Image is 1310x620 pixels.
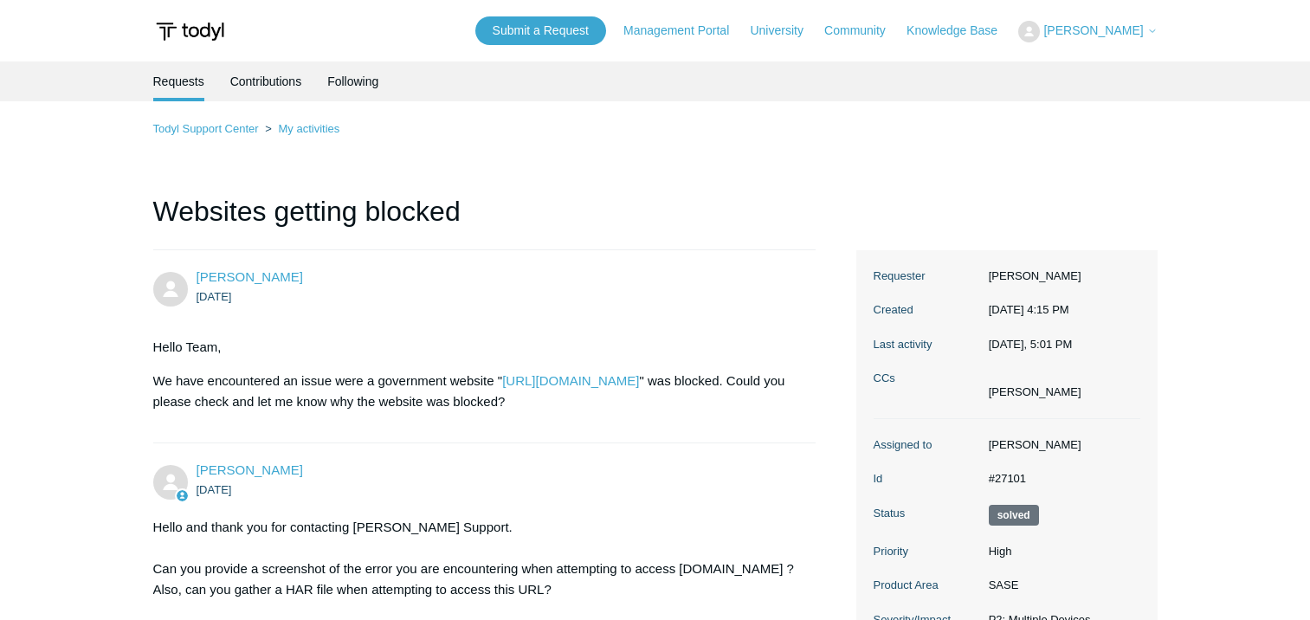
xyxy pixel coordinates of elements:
button: [PERSON_NAME] [1018,21,1157,42]
a: [PERSON_NAME] [197,462,303,477]
a: Management Portal [623,22,746,40]
a: University [750,22,820,40]
dd: High [980,543,1140,560]
dt: Priority [874,543,980,560]
li: My activities [261,122,339,135]
dt: Last activity [874,336,980,353]
dd: SASE [980,577,1140,594]
dd: [PERSON_NAME] [980,436,1140,454]
dt: Created [874,301,980,319]
time: 08/06/2025, 16:23 [197,483,232,496]
li: Requests [153,61,204,101]
dt: CCs [874,370,980,387]
dt: Status [874,505,980,522]
h1: Websites getting blocked [153,191,816,250]
p: We have encountered an issue were a government website " " was blocked. Could you please check an... [153,371,799,412]
span: [PERSON_NAME] [1043,23,1143,37]
time: 08/06/2025, 16:15 [197,290,232,303]
a: Contributions [230,61,302,101]
a: Submit a Request [475,16,606,45]
a: Following [327,61,378,101]
dt: Assigned to [874,436,980,454]
li: Todyl Support Center [153,122,262,135]
dt: Product Area [874,577,980,594]
time: 08/06/2025, 16:15 [989,303,1069,316]
span: This request has been solved [989,505,1039,526]
img: Todyl Support Center Help Center home page [153,16,227,48]
a: Knowledge Base [907,22,1015,40]
a: [PERSON_NAME] [197,269,303,284]
span: Sharath Palan [197,269,303,284]
a: [URL][DOMAIN_NAME] [502,373,639,388]
dd: [PERSON_NAME] [980,268,1140,285]
p: Hello Team, [153,337,799,358]
a: My activities [278,122,339,135]
li: John Fong [989,384,1081,401]
a: Todyl Support Center [153,122,259,135]
dt: Requester [874,268,980,285]
span: Kris Haire [197,462,303,477]
a: Community [824,22,903,40]
dt: Id [874,470,980,488]
dd: #27101 [980,470,1140,488]
time: 08/31/2025, 17:01 [989,338,1073,351]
